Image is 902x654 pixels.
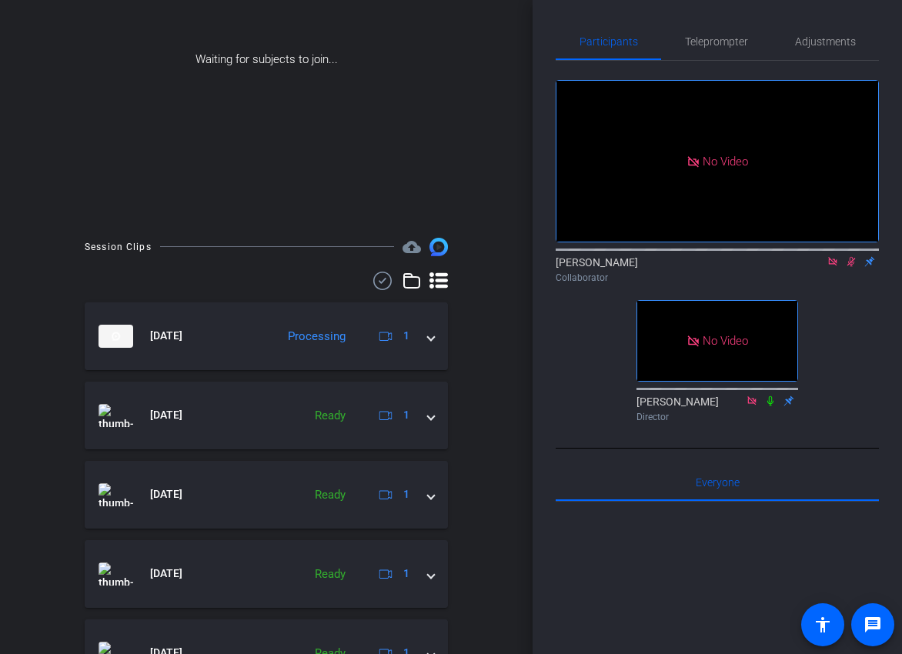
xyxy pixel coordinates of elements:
[403,566,409,582] span: 1
[150,486,182,502] span: [DATE]
[99,562,133,586] img: thumb-nail
[85,302,448,370] mat-expansion-panel-header: thumb-nail[DATE]Processing1
[696,477,740,488] span: Everyone
[580,36,638,47] span: Participants
[85,382,448,449] mat-expansion-panel-header: thumb-nail[DATE]Ready1
[99,404,133,427] img: thumb-nail
[403,238,421,256] mat-icon: cloud_upload
[307,407,353,425] div: Ready
[556,255,879,285] div: [PERSON_NAME]
[99,483,133,506] img: thumb-nail
[795,36,856,47] span: Adjustments
[307,486,353,504] div: Ready
[85,239,152,255] div: Session Clips
[703,154,748,168] span: No Video
[636,410,798,424] div: Director
[556,271,879,285] div: Collaborator
[813,616,832,634] mat-icon: accessibility
[280,328,353,345] div: Processing
[150,566,182,582] span: [DATE]
[703,334,748,348] span: No Video
[150,407,182,423] span: [DATE]
[307,566,353,583] div: Ready
[685,36,748,47] span: Teleprompter
[403,328,409,344] span: 1
[150,328,182,344] span: [DATE]
[636,394,798,424] div: [PERSON_NAME]
[85,461,448,529] mat-expansion-panel-header: thumb-nail[DATE]Ready1
[403,407,409,423] span: 1
[85,540,448,608] mat-expansion-panel-header: thumb-nail[DATE]Ready1
[864,616,882,634] mat-icon: message
[403,238,421,256] span: Destinations for your clips
[403,486,409,502] span: 1
[99,325,133,348] img: thumb-nail
[429,238,448,256] img: Session clips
